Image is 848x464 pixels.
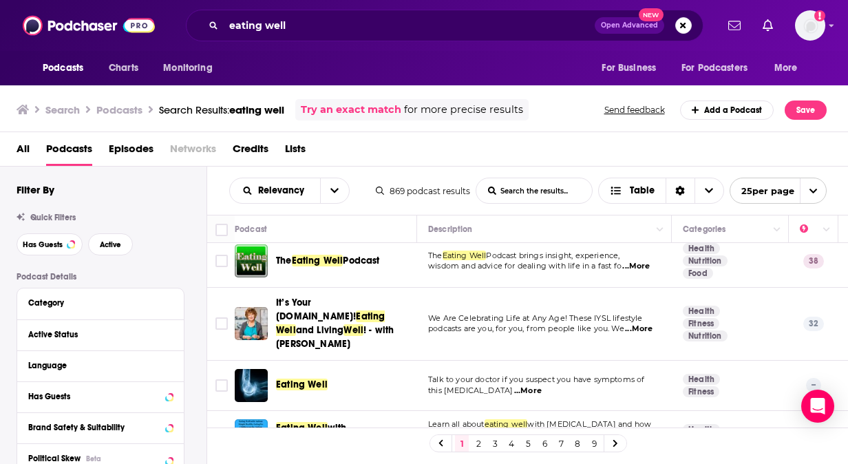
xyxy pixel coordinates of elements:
button: open menu [730,178,827,204]
a: 9 [587,435,601,452]
span: Quick Filters [30,213,76,222]
span: for more precise results [404,102,523,118]
span: Podcasts [43,59,83,78]
span: It’s Your [DOMAIN_NAME]! [276,297,356,322]
span: Well [343,324,363,336]
h2: Filter By [17,183,54,196]
img: User Profile [795,10,825,41]
span: The [276,255,292,266]
button: Choose View [598,178,724,204]
span: Monitoring [163,59,212,78]
span: Podcast brings insight, experience, [486,251,619,260]
button: Language [28,357,173,374]
a: All [17,138,30,166]
a: Fitness [683,318,719,329]
a: Eating Wellwith [MEDICAL_DATA] [276,421,412,449]
a: Fitness [683,386,719,397]
span: eating well [229,103,284,116]
button: Column Actions [818,222,835,238]
a: Search Results:eating well [159,103,284,116]
button: Column Actions [769,222,785,238]
span: Toggle select row [215,379,228,392]
div: Description [428,221,472,238]
span: Open Advanced [601,22,658,29]
img: It’s Your Season.life! Eating Well and Living Well! - with Lisa Boesen [235,307,268,340]
span: For Business [602,59,656,78]
span: Podcast [343,255,379,266]
span: For Podcasters [681,59,748,78]
button: Save [785,101,827,120]
span: Eating Well [276,422,328,434]
span: wisdom and advice for dealing with life in a fast fo [428,261,622,271]
div: Categories [683,221,725,238]
a: Show notifications dropdown [757,14,778,37]
p: -- [806,378,821,392]
span: this [MEDICAL_DATA] [428,386,513,395]
a: Food [683,268,713,279]
a: Episodes [109,138,153,166]
button: Open AdvancedNew [595,17,664,34]
input: Search podcasts, credits, & more... [224,14,595,36]
button: Column Actions [652,222,668,238]
a: 3 [488,435,502,452]
span: Credits [233,138,268,166]
button: open menu [320,178,349,203]
span: 25 per page [730,180,794,202]
button: open menu [230,186,320,196]
span: The [428,251,443,260]
h3: Podcasts [96,103,142,116]
div: Search podcasts, credits, & more... [186,10,703,41]
a: Eating Well [276,378,328,392]
span: Learn all about [428,419,485,429]
span: Logged in as cnagle [795,10,825,41]
span: Networks [170,138,216,166]
a: Lists [285,138,306,166]
a: TheEating WellPodcast [276,254,380,268]
a: Health [683,374,720,385]
span: Table [630,186,655,196]
button: Active Status [28,326,173,343]
span: Eating Well [292,255,343,266]
a: Health [683,306,720,317]
span: Toggle select row [215,255,228,267]
span: Talk to your doctor if you suspect you have symptoms of [428,375,644,384]
h3: Search [45,103,80,116]
span: Relevancy [258,186,309,196]
button: Has Guests [17,233,83,255]
p: 32 [803,317,824,330]
a: 4 [505,435,518,452]
img: Podchaser - Follow, Share and Rate Podcasts [23,12,155,39]
a: 8 [571,435,584,452]
a: Try an exact match [301,102,401,118]
a: 7 [554,435,568,452]
button: open menu [153,55,230,81]
a: It’s Your [DOMAIN_NAME]!Eating Welland LivingWell! - with [PERSON_NAME] [276,296,412,351]
svg: Add a profile image [814,10,825,21]
span: eating well [485,419,528,429]
span: Has Guests [23,241,63,249]
button: open menu [672,55,767,81]
p: 38 [803,254,824,268]
button: open menu [765,55,815,81]
span: Podcasts [46,138,92,166]
div: Category [28,298,164,308]
button: Show profile menu [795,10,825,41]
button: Category [28,294,173,311]
div: Active Status [28,330,164,339]
div: Brand Safety & Suitability [28,423,161,432]
span: New [639,8,664,21]
img: Eating Well with Autism [235,419,268,452]
span: Political Skew [28,454,81,463]
a: The Eating Well Podcast [235,244,268,277]
span: ...More [625,324,653,335]
div: Language [28,361,164,370]
span: Active [100,241,121,249]
a: Add a Podcast [680,101,774,120]
button: open menu [33,55,101,81]
span: Charts [109,59,138,78]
